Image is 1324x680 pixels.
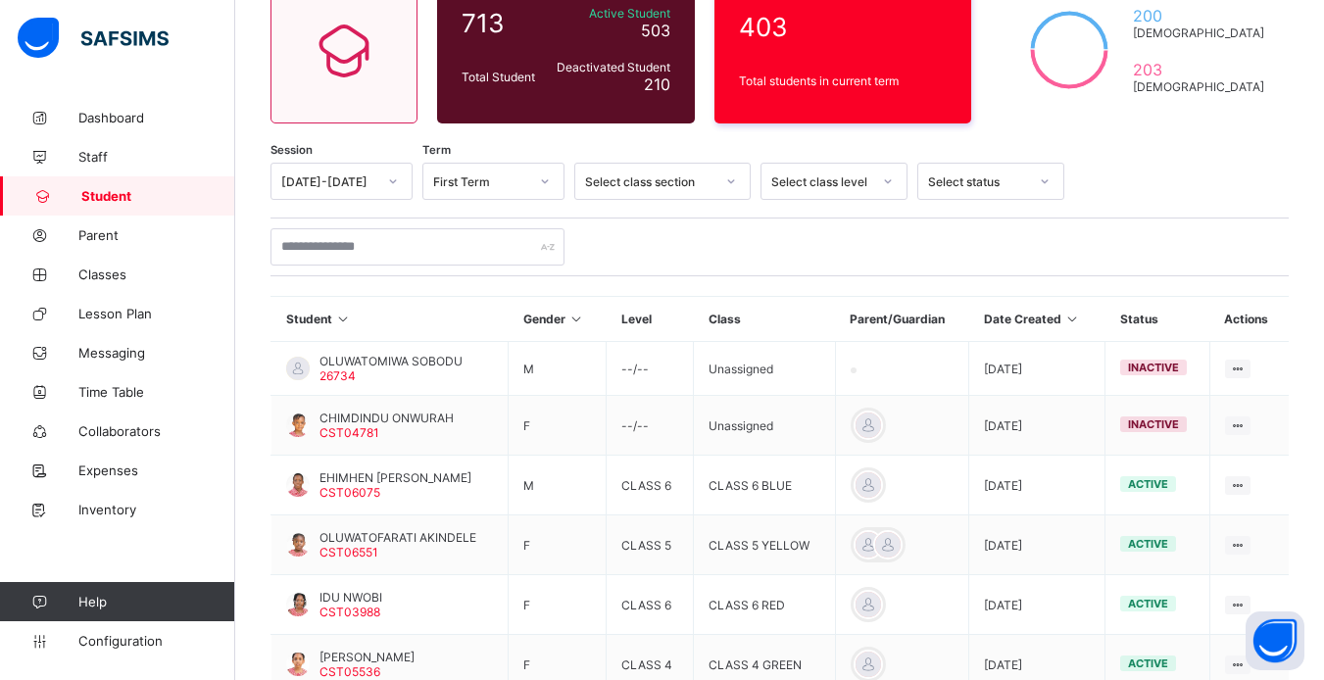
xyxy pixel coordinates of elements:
td: M [509,456,607,515]
span: 200 [1133,6,1264,25]
span: Expenses [78,462,235,478]
span: IDU NWOBI [319,590,382,605]
span: inactive [1128,361,1179,374]
i: Sort in Ascending Order [335,312,352,326]
span: OLUWATOMIWA SOBODU [319,354,463,368]
td: F [509,575,607,635]
span: Classes [78,267,235,282]
div: First Term [433,174,528,189]
div: Total Student [457,65,548,89]
span: 210 [644,74,670,94]
span: [DEMOGRAPHIC_DATA] [1133,79,1264,94]
th: Gender [509,297,607,342]
th: Parent/Guardian [835,297,969,342]
span: Dashboard [78,110,235,125]
span: 713 [462,8,543,38]
span: 403 [739,12,948,42]
img: safsims [18,18,169,59]
div: Select class level [771,174,871,189]
span: 503 [641,21,670,40]
span: active [1128,597,1168,610]
span: Term [422,143,451,157]
span: 203 [1133,60,1264,79]
span: Deactivated Student [553,60,670,74]
td: [DATE] [969,396,1105,456]
span: Collaborators [78,423,235,439]
div: Select class section [585,174,714,189]
span: Messaging [78,345,235,361]
span: active [1128,477,1168,491]
th: Student [271,297,509,342]
i: Sort in Ascending Order [568,312,585,326]
td: CLASS 6 [607,575,694,635]
span: Configuration [78,633,234,649]
td: CLASS 6 BLUE [694,456,835,515]
span: CST06551 [319,545,378,559]
td: CLASS 5 YELLOW [694,515,835,575]
td: --/-- [607,396,694,456]
div: [DATE]-[DATE] [281,174,376,189]
td: [DATE] [969,515,1105,575]
span: Total students in current term [739,73,948,88]
td: [DATE] [969,342,1105,396]
span: [PERSON_NAME] [319,650,415,664]
span: [DEMOGRAPHIC_DATA] [1133,25,1264,40]
span: Staff [78,149,235,165]
th: Level [607,297,694,342]
td: F [509,515,607,575]
span: Session [270,143,313,157]
span: CST04781 [319,425,379,440]
td: [DATE] [969,456,1105,515]
td: [DATE] [969,575,1105,635]
span: OLUWATOFARATI AKINDELE [319,530,476,545]
td: Unassigned [694,342,835,396]
span: Inventory [78,502,235,517]
span: CHIMDINDU ONWURAH [319,411,454,425]
td: CLASS 6 [607,456,694,515]
th: Date Created [969,297,1105,342]
span: CST06075 [319,485,380,500]
td: CLASS 5 [607,515,694,575]
td: CLASS 6 RED [694,575,835,635]
span: Active Student [553,6,670,21]
span: CST03988 [319,605,380,619]
span: Time Table [78,384,235,400]
td: Unassigned [694,396,835,456]
span: active [1128,537,1168,551]
th: Status [1105,297,1210,342]
span: active [1128,656,1168,670]
span: inactive [1128,417,1179,431]
span: CST05536 [319,664,380,679]
td: F [509,396,607,456]
td: M [509,342,607,396]
span: EHIMHEN [PERSON_NAME] [319,470,471,485]
span: Lesson Plan [78,306,235,321]
div: Select status [928,174,1028,189]
td: --/-- [607,342,694,396]
i: Sort in Ascending Order [1064,312,1081,326]
th: Class [694,297,835,342]
span: Parent [78,227,235,243]
span: 26734 [319,368,356,383]
span: Student [81,188,235,204]
th: Actions [1209,297,1289,342]
button: Open asap [1246,611,1304,670]
span: Help [78,594,234,609]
